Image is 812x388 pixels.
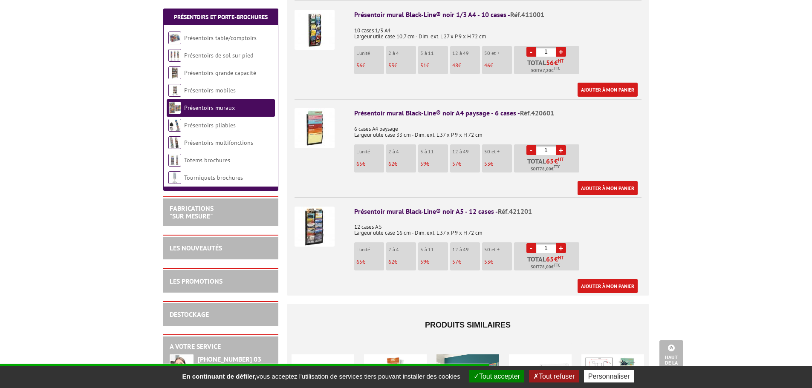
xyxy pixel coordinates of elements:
a: FABRICATIONS"Sur Mesure" [170,204,214,220]
img: widget-service.jpg [170,354,194,388]
span: Soit € [531,166,560,172]
p: € [452,259,480,265]
p: 2 à 4 [388,247,416,253]
span: 65 [356,160,362,167]
p: € [388,259,416,265]
p: € [420,259,448,265]
span: Réf.421201 [498,207,532,216]
span: 51 [420,62,426,69]
p: € [452,161,480,167]
img: Tourniquets brochures [168,171,181,184]
a: LES NOUVEAUTÉS [170,244,222,252]
img: Présentoirs mobiles [168,84,181,97]
p: 12 à 49 [452,247,480,253]
span: 65 [546,256,554,262]
img: Présentoirs grande capacité [168,66,181,79]
span: 65 [546,158,554,164]
span: 57 [452,160,458,167]
img: Présentoirs table/comptoirs [168,32,181,44]
div: Présentoir mural Black-Line® noir A4 paysage - 6 cases - [354,108,642,118]
a: Haut de la page [659,340,683,375]
a: - [526,243,536,253]
img: Présentoirs de sol sur pied [168,49,181,62]
h2: A votre service [170,343,272,351]
a: - [526,145,536,155]
p: Total [516,158,579,172]
span: 78,00 [540,166,551,172]
span: 56 [546,59,554,66]
a: Présentoirs mobiles [184,86,236,94]
p: L'unité [356,50,384,56]
p: 12 cases A 5 Largeur utile case 16 cm - Dim. ext. L 37 x P 9 x H 72 cm [354,218,642,236]
a: Présentoirs multifonctions [184,139,253,147]
a: DESTOCKAGE [170,310,209,319]
img: Présentoirs multifonctions [168,136,181,149]
button: Personnaliser (fenêtre modale) [584,370,634,382]
span: vous acceptez l'utilisation de services tiers pouvant installer des cookies [178,373,464,380]
div: Présentoir mural Black-Line® noir 1/3 A4 - 10 cases - [354,10,642,20]
a: LES PROMOTIONS [170,277,223,285]
p: 6 cases A4 paysage Largeur utile case 33 cm - Dim. ext. L 37 x P 9 x H 72 cm [354,120,642,138]
strong: En continuant de défiler, [182,373,256,380]
strong: [PHONE_NUMBER] 03 [198,355,261,363]
p: € [484,259,512,265]
img: Présentoirs muraux [168,101,181,114]
p: 12 à 49 [452,149,480,155]
span: 59 [420,258,426,265]
p: 10 cases 1/3 A4 Largeur utile case 10,7 cm - Dim. ext. L 27 x P 9 x H 72 cm [354,22,642,40]
span: 48 [452,62,458,69]
a: + [556,145,566,155]
span: 67,20 [540,67,551,74]
p: L'unité [356,149,384,155]
a: Présentoirs table/comptoirs [184,34,257,42]
img: Présentoir mural Black-Line® noir 1/3 A4 - 10 cases [295,10,335,50]
p: L'unité [356,247,384,253]
span: 53 [484,160,490,167]
img: Présentoirs pliables [168,119,181,132]
p: Total [516,256,579,270]
span: 57 [452,258,458,265]
p: € [484,161,512,167]
span: 59 [420,160,426,167]
span: 78,00 [540,264,551,270]
div: Présentoir mural Black-Line® noir A5 - 12 cases - [354,207,642,216]
p: € [388,161,416,167]
sup: TTC [554,66,560,71]
span: 46 [484,62,490,69]
span: € [554,256,558,262]
p: € [388,63,416,69]
a: Tourniquets brochures [184,174,243,181]
a: + [556,47,566,57]
sup: HT [558,156,563,162]
p: 5 à 11 [420,149,448,155]
a: Ajouter à mon panier [578,279,638,293]
a: Présentoirs pliables [184,121,236,129]
span: 53 [484,258,490,265]
p: 50 et + [484,247,512,253]
p: 50 et + [484,50,512,56]
span: 62 [388,258,394,265]
span: Produits similaires [425,321,511,329]
span: Réf.411001 [510,10,544,19]
p: 5 à 11 [420,247,448,253]
img: Présentoir mural Black-Line® noir A4 paysage - 6 cases [295,108,335,148]
a: Ajouter à mon panier [578,181,638,195]
img: Présentoir mural Black-Line® noir A5 - 12 cases [295,207,335,247]
span: € [554,158,558,164]
img: Totems brochures [168,154,181,167]
a: + [556,243,566,253]
span: € [554,59,558,66]
a: Présentoirs muraux [184,104,235,112]
span: Soit € [531,264,560,270]
span: 65 [356,258,362,265]
sup: HT [558,58,563,64]
p: € [356,161,384,167]
span: 62 [388,160,394,167]
a: Ajouter à mon panier [578,83,638,97]
p: € [356,259,384,265]
button: Tout refuser [529,370,579,382]
sup: TTC [554,263,560,267]
p: 50 et + [484,149,512,155]
p: 5 à 11 [420,50,448,56]
a: - [526,47,536,57]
